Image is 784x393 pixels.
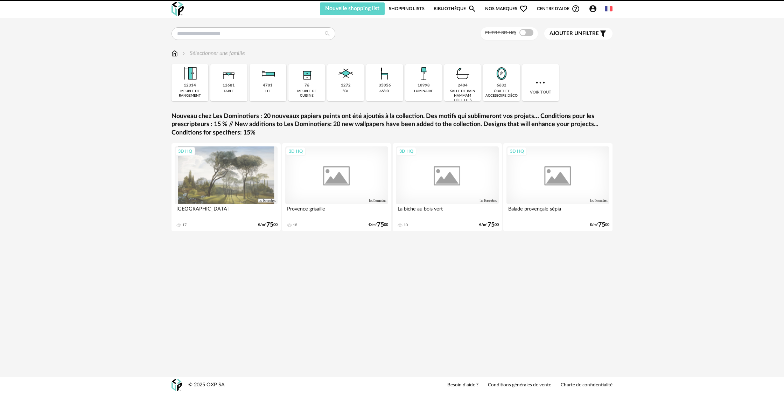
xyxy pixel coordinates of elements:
span: Account Circle icon [589,5,600,13]
span: 75 [488,222,495,227]
img: Literie.png [258,64,277,83]
div: 18 [293,223,297,228]
span: Account Circle icon [589,5,597,13]
div: €/m² 00 [590,222,609,227]
div: 10 [404,223,408,228]
a: 3D HQ [GEOGRAPHIC_DATA] 17 €/m²7500 [171,143,281,231]
div: salle de bain hammam toilettes [446,89,479,103]
span: 75 [377,222,384,227]
img: svg+xml;base64,PHN2ZyB3aWR0aD0iMTYiIGhlaWdodD0iMTciIHZpZXdCb3g9IjAgMCAxNiAxNyIgZmlsbD0ibm9uZSIgeG... [171,49,178,57]
img: Salle%20de%20bain.png [453,64,472,83]
span: Heart Outline icon [519,5,528,13]
div: 3D HQ [286,147,306,156]
a: Besoin d'aide ? [447,382,478,388]
span: Nouvelle shopping list [325,6,379,11]
a: 3D HQ Balade provençale sépia €/m²7500 [503,143,612,231]
img: Miroir.png [492,64,511,83]
span: Centre d'aideHelp Circle Outline icon [537,5,580,13]
img: Sol.png [336,64,355,83]
div: 6632 [497,83,506,88]
div: €/m² 00 [258,222,278,227]
div: 3D HQ [507,147,527,156]
img: fr [605,5,612,13]
span: Ajouter un [549,31,582,36]
div: Provence grisaille [285,204,388,218]
div: meuble de cuisine [290,89,323,98]
div: sol [343,89,349,94]
a: Conditions générales de vente [488,382,551,388]
div: 12314 [184,83,196,88]
a: BibliothèqueMagnify icon [434,2,476,15]
div: 3D HQ [175,147,195,156]
div: 1272 [341,83,351,88]
button: Ajouter unfiltre Filter icon [544,28,612,40]
img: Meuble%20de%20rangement.png [181,64,199,83]
img: more.7b13dc1.svg [534,76,547,89]
div: 10998 [418,83,430,88]
div: 12681 [223,83,235,88]
div: meuble de rangement [174,89,206,98]
span: Help Circle Outline icon [572,5,580,13]
div: Balade provençale sépia [506,204,609,218]
div: table [224,89,234,94]
img: Luminaire.png [414,64,433,83]
a: 3D HQ Provence grisaille 18 €/m²7500 [282,143,391,231]
div: assise [379,89,390,94]
img: Assise.png [375,64,394,83]
div: 4701 [263,83,273,88]
div: 35056 [379,83,391,88]
img: OXP [171,2,184,16]
img: svg+xml;base64,PHN2ZyB3aWR0aD0iMTYiIGhlaWdodD0iMTYiIHZpZXdCb3g9IjAgMCAxNiAxNiIgZmlsbD0ibm9uZSIgeG... [181,49,187,57]
span: filtre [549,30,599,37]
div: 2404 [458,83,468,88]
span: 75 [266,222,273,227]
span: Filtre 3D HQ [485,30,516,35]
img: Rangement.png [297,64,316,83]
div: [GEOGRAPHIC_DATA] [175,204,278,218]
div: lit [265,89,270,94]
div: 3D HQ [396,147,416,156]
span: Filter icon [599,29,607,38]
div: Sélectionner une famille [181,49,245,57]
a: 3D HQ La biche au bois vert 10 €/m²7500 [393,143,502,231]
img: Table.png [219,64,238,83]
div: 17 [182,223,187,228]
div: €/m² 00 [369,222,388,227]
div: luminaire [414,89,433,94]
a: Nouveau chez Les Dominotiers : 20 nouveaux papiers peints ont été ajoutés à la collection. Des mo... [171,112,612,137]
span: 75 [598,222,605,227]
div: 76 [304,83,309,88]
span: Magnify icon [468,5,476,13]
span: Nos marques [485,2,528,15]
div: © 2025 OXP SA [188,382,225,388]
div: La biche au bois vert [396,204,499,218]
div: Voir tout [522,64,559,101]
img: OXP [171,379,182,391]
div: €/m² 00 [479,222,499,227]
a: Charte de confidentialité [561,382,612,388]
div: objet et accessoire déco [485,89,518,98]
button: Nouvelle shopping list [320,2,385,15]
a: Shopping Lists [389,2,425,15]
